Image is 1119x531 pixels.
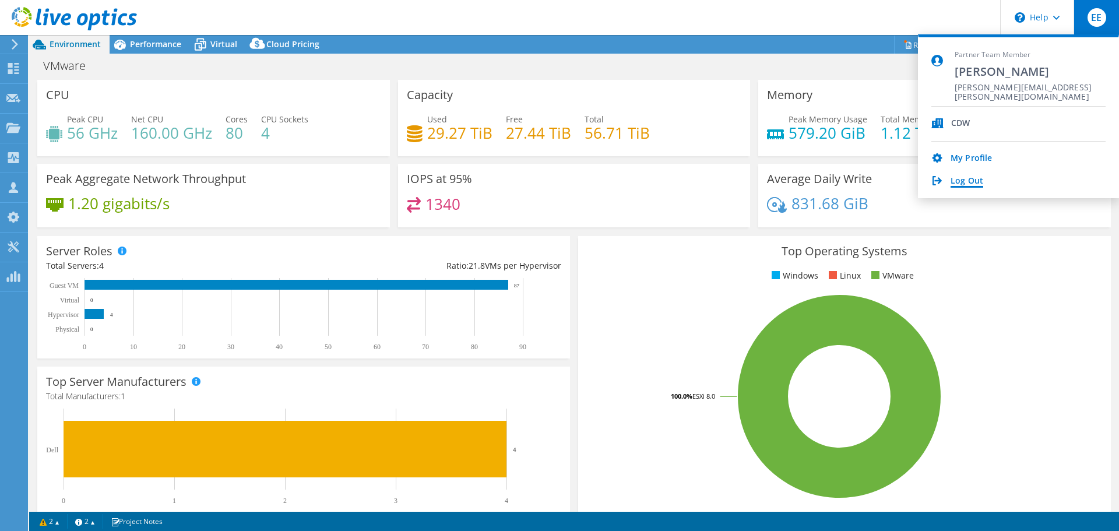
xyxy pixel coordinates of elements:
[427,126,492,139] h4: 29.27 TiB
[769,269,818,282] li: Windows
[587,245,1102,258] h3: Top Operating Systems
[692,392,715,400] tspan: ESXi 8.0
[48,311,79,319] text: Hypervisor
[826,269,861,282] li: Linux
[955,50,1106,60] span: Partner Team Member
[951,153,992,164] a: My Profile
[46,89,69,101] h3: CPU
[99,260,104,271] span: 4
[374,343,381,351] text: 60
[407,173,472,185] h3: IOPS at 95%
[50,282,79,290] text: Guest VM
[103,514,171,529] a: Project Notes
[90,326,93,332] text: 0
[130,343,137,351] text: 10
[261,126,308,139] h4: 4
[951,118,970,129] div: CDW
[1015,12,1025,23] svg: \n
[226,114,248,125] span: Cores
[955,64,1106,79] span: [PERSON_NAME]
[868,269,914,282] li: VMware
[68,197,170,210] h4: 1.20 gigabits/s
[131,126,212,139] h4: 160.00 GHz
[881,114,934,125] span: Total Memory
[46,375,186,388] h3: Top Server Manufacturers
[50,38,101,50] span: Environment
[585,126,650,139] h4: 56.71 TiB
[60,296,80,304] text: Virtual
[955,83,1106,94] span: [PERSON_NAME][EMAIL_ADDRESS][PERSON_NAME][DOMAIN_NAME]
[671,392,692,400] tspan: 100.0%
[505,497,508,505] text: 4
[881,126,937,139] h4: 1.12 TiB
[585,114,604,125] span: Total
[46,390,561,403] h4: Total Manufacturers:
[471,343,478,351] text: 80
[789,114,867,125] span: Peak Memory Usage
[226,126,248,139] h4: 80
[767,89,812,101] h3: Memory
[46,259,304,272] div: Total Servers:
[425,198,460,210] h4: 1340
[67,126,118,139] h4: 56 GHz
[519,343,526,351] text: 90
[227,343,234,351] text: 30
[791,197,868,210] h4: 831.68 GiB
[469,260,485,271] span: 21.8
[31,514,68,529] a: 2
[407,89,453,101] h3: Capacity
[506,114,523,125] span: Free
[46,446,58,454] text: Dell
[110,312,113,318] text: 4
[83,343,86,351] text: 0
[121,391,125,402] span: 1
[46,245,112,258] h3: Server Roles
[131,114,163,125] span: Net CPU
[46,173,246,185] h3: Peak Aggregate Network Throughput
[178,343,185,351] text: 20
[394,497,397,505] text: 3
[67,514,103,529] a: 2
[55,325,79,333] text: Physical
[304,259,561,272] div: Ratio: VMs per Hypervisor
[767,173,872,185] h3: Average Daily Write
[789,126,867,139] h4: 579.20 GiB
[1088,8,1106,27] span: EE
[210,38,237,50] span: Virtual
[276,343,283,351] text: 40
[325,343,332,351] text: 50
[261,114,308,125] span: CPU Sockets
[62,497,65,505] text: 0
[38,59,104,72] h1: VMware
[266,38,319,50] span: Cloud Pricing
[67,114,103,125] span: Peak CPU
[427,114,447,125] span: Used
[506,126,571,139] h4: 27.44 TiB
[90,297,93,303] text: 0
[951,176,983,187] a: Log Out
[513,446,516,453] text: 4
[514,283,520,289] text: 87
[130,38,181,50] span: Performance
[422,343,429,351] text: 70
[894,36,950,54] a: Reports
[283,497,287,505] text: 2
[173,497,176,505] text: 1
